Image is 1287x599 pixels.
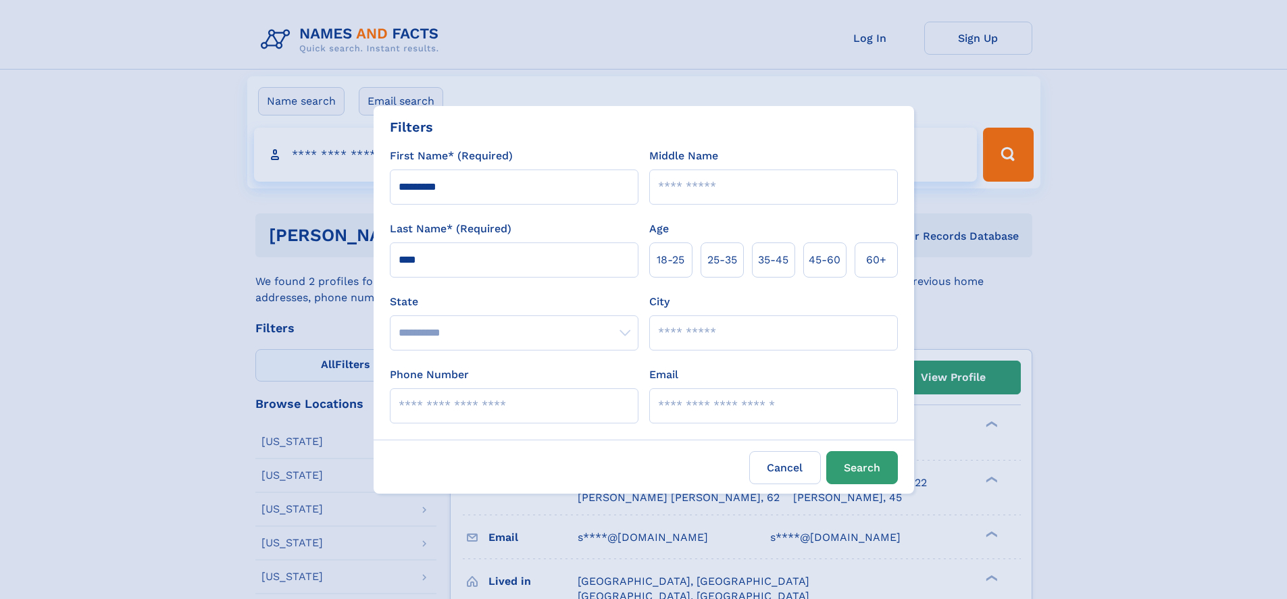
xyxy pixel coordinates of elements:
[390,367,469,383] label: Phone Number
[749,451,821,484] label: Cancel
[390,148,513,164] label: First Name* (Required)
[390,221,511,237] label: Last Name* (Required)
[390,294,638,310] label: State
[390,117,433,137] div: Filters
[649,221,669,237] label: Age
[649,367,678,383] label: Email
[866,252,886,268] span: 60+
[826,451,898,484] button: Search
[758,252,788,268] span: 35‑45
[657,252,684,268] span: 18‑25
[649,148,718,164] label: Middle Name
[809,252,840,268] span: 45‑60
[649,294,670,310] label: City
[707,252,737,268] span: 25‑35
